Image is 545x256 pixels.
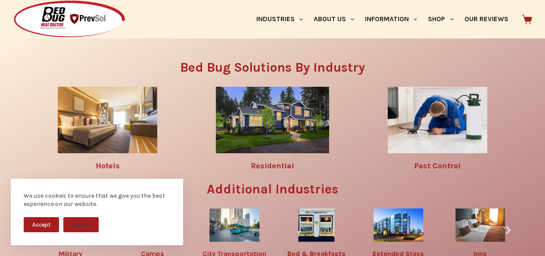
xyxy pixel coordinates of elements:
[503,224,514,235] div: Next slide
[96,161,120,171] a: Hotels
[414,161,461,171] a: Pest Control
[251,161,294,171] a: Residential
[24,217,59,232] button: Accept
[63,217,99,232] button: Decline
[24,192,170,209] div: We use cookies to ensure that we give you the best experience on our website.
[31,61,514,74] h3: Bed Bug Solutions By Industry
[31,183,514,196] h3: Additional Industries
